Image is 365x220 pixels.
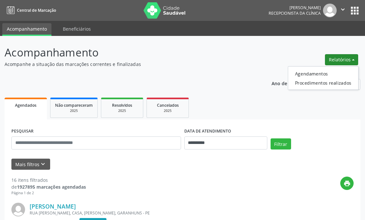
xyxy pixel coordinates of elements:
button: apps [349,5,360,16]
a: Central de Marcação [5,5,56,16]
p: Acompanhamento [5,44,254,61]
div: 2025 [55,108,93,113]
div: 16 itens filtrados [11,177,86,183]
img: img [323,4,337,17]
span: Central de Marcação [17,8,56,13]
p: Acompanhe a situação das marcações correntes e finalizadas [5,61,254,68]
button: Mais filtroskeyboard_arrow_down [11,159,50,170]
i:  [339,6,346,13]
button:  [337,4,349,17]
div: Página 1 de 2 [11,190,86,196]
div: [PERSON_NAME] [269,5,321,10]
button: print [340,177,354,190]
span: Resolvidos [112,102,132,108]
i: print [344,180,351,187]
a: Agendamentos [288,69,358,78]
a: Procedimentos realizados [288,78,358,87]
button: Relatórios [325,54,358,65]
img: img [11,203,25,216]
button: Filtrar [271,138,291,149]
span: Não compareceram [55,102,93,108]
span: Recepcionista da clínica [269,10,321,16]
label: PESQUISAR [11,126,34,136]
i: keyboard_arrow_down [39,161,47,168]
ul: Relatórios [288,66,358,90]
label: DATA DE ATENDIMENTO [184,126,231,136]
a: Beneficiários [58,23,95,35]
div: 2025 [151,108,184,113]
div: 2025 [106,108,138,113]
strong: 1927895 marcações agendadas [17,184,86,190]
span: Cancelados [157,102,179,108]
a: [PERSON_NAME] [30,203,76,210]
a: Acompanhamento [2,23,51,36]
span: Agendados [15,102,36,108]
div: RUA [PERSON_NAME], CASA, [PERSON_NAME], GARANHUNS - PE [30,210,256,216]
div: de [11,183,86,190]
p: Ano de acompanhamento [272,79,329,87]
